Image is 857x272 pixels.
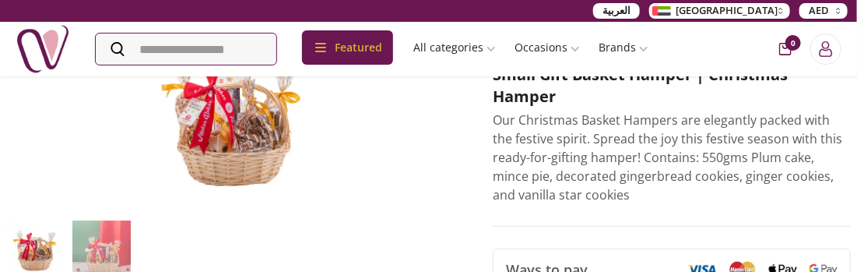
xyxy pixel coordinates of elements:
[779,43,792,55] button: cart-button
[505,34,589,62] a: Occasions
[785,35,801,51] span: 0
[652,6,671,16] img: Arabic_dztd3n.png
[493,111,851,204] p: Our Christmas Basket Hampers are elegantly packed with the festive spirit. Spread the joy this fe...
[6,23,462,212] img: Small Gift Basket Hamper | Christmas Hamper
[96,34,276,65] input: Search
[676,3,778,19] span: [GEOGRAPHIC_DATA]
[810,34,841,65] button: Login
[589,34,658,62] a: Brands
[649,3,790,19] button: [GEOGRAPHIC_DATA]
[302,30,393,65] div: Featured
[799,3,848,19] button: AED
[602,3,630,19] span: العربية
[493,64,851,108] h2: Small Gift Basket Hamper | Christmas Hamper
[16,22,70,76] img: Nigwa-uae-gifts
[809,3,829,19] span: AED
[404,34,505,62] a: All categories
